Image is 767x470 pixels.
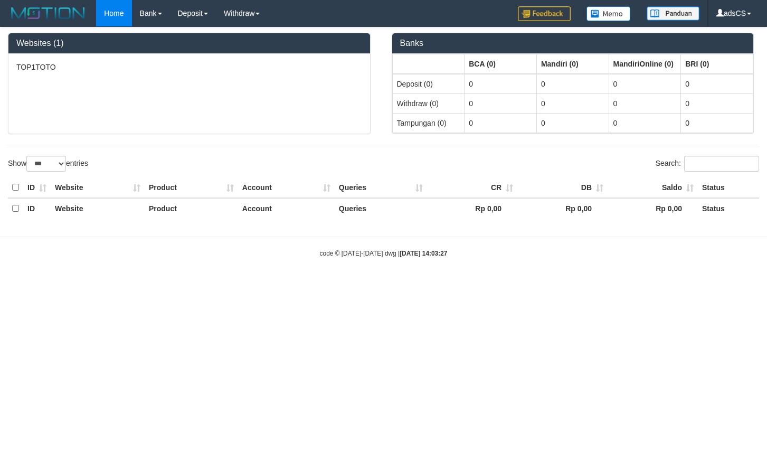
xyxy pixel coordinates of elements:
th: Account [238,177,335,198]
th: Website [51,198,145,219]
th: Rp 0,00 [427,198,517,219]
h3: Websites (1) [16,39,362,48]
td: 0 [609,74,681,94]
th: Saldo [608,177,698,198]
th: ID [23,177,51,198]
th: Group: activate to sort column ascending [609,54,681,74]
th: Group: activate to sort column ascending [392,54,465,74]
small: code © [DATE]-[DATE] dwg | [320,250,448,257]
input: Search: [684,156,759,172]
td: 0 [465,74,537,94]
strong: [DATE] 14:03:27 [400,250,447,257]
td: 0 [609,93,681,113]
td: 0 [536,74,609,94]
th: Status [698,177,759,198]
th: ID [23,198,51,219]
th: Group: activate to sort column ascending [465,54,537,74]
select: Showentries [26,156,66,172]
td: Tampungan (0) [392,113,465,133]
th: Rp 0,00 [517,198,608,219]
td: Withdraw (0) [392,93,465,113]
p: TOP1TOTO [16,62,362,72]
th: Rp 0,00 [608,198,698,219]
th: Queries [335,198,427,219]
th: Account [238,198,335,219]
img: Feedback.jpg [518,6,571,21]
td: 0 [465,93,537,113]
img: Button%20Memo.svg [586,6,631,21]
td: 0 [681,93,753,113]
td: 0 [536,113,609,133]
label: Search: [656,156,759,172]
label: Show entries [8,156,88,172]
td: 0 [681,113,753,133]
td: 0 [681,74,753,94]
th: Product [145,198,238,219]
h3: Banks [400,39,746,48]
th: CR [427,177,517,198]
th: DB [517,177,608,198]
img: panduan.png [647,6,699,21]
td: 0 [465,113,537,133]
th: Status [698,198,759,219]
th: Group: activate to sort column ascending [536,54,609,74]
th: Website [51,177,145,198]
th: Group: activate to sort column ascending [681,54,753,74]
th: Queries [335,177,427,198]
th: Product [145,177,238,198]
img: MOTION_logo.png [8,5,88,21]
td: 0 [609,113,681,133]
td: Deposit (0) [392,74,465,94]
td: 0 [536,93,609,113]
